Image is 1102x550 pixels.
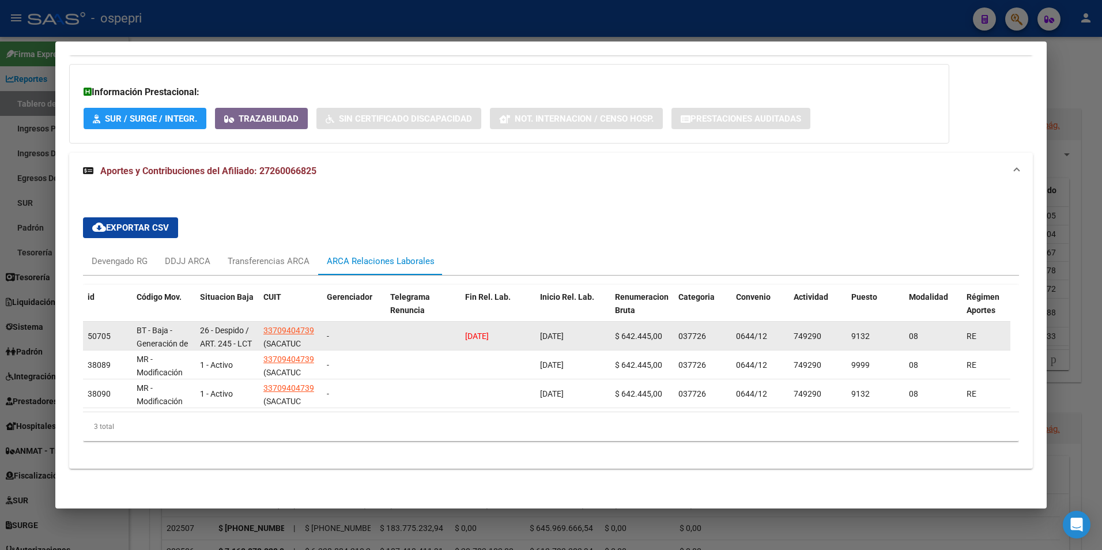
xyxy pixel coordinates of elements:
[263,383,314,393] span: 33709404739
[736,360,767,370] span: 0644/12
[92,255,148,268] div: Devengado RG
[490,108,663,129] button: Not. Internacion / Censo Hosp.
[515,114,654,124] span: Not. Internacion / Censo Hosp.
[263,339,301,361] span: (SACATUC SRL)
[327,360,329,370] span: -
[316,108,481,129] button: Sin Certificado Discapacidad
[339,114,472,124] span: Sin Certificado Discapacidad
[789,285,847,336] datatable-header-cell: Actividad
[83,285,132,336] datatable-header-cell: id
[137,326,188,361] span: BT - Baja - Generación de Clave
[69,190,1033,469] div: Aportes y Contribuciones del Afiliado: 27260066825
[322,285,386,336] datatable-header-cell: Gerenciador
[259,285,322,336] datatable-header-cell: CUIT
[88,389,111,398] span: 38090
[540,389,564,398] span: [DATE]
[904,285,962,336] datatable-header-cell: Modalidad
[736,292,771,302] span: Convenio
[92,220,106,234] mat-icon: cloud_download
[909,360,918,370] span: 08
[615,292,669,315] span: Renumeracion Bruta
[851,292,877,302] span: Puesto
[615,360,662,370] span: $ 642.445,00
[962,285,1020,336] datatable-header-cell: Régimen Aportes
[1063,511,1090,538] div: Open Intercom Messenger
[794,331,821,341] span: 749290
[967,331,976,341] span: RE
[165,255,210,268] div: DDJJ ARCA
[909,389,918,398] span: 08
[263,355,314,364] span: 33709404739
[851,389,870,398] span: 9132
[327,292,372,302] span: Gerenciador
[200,360,233,370] span: 1 - Activo
[390,292,430,315] span: Telegrama Renuncia
[678,292,715,302] span: Categoria
[851,360,870,370] span: 9999
[137,355,191,416] span: MR - Modificación de datos en la relación CUIT –CUIL
[967,389,976,398] span: RE
[200,292,254,302] span: Situacion Baja
[540,331,564,341] span: [DATE]
[88,360,111,370] span: 38089
[132,285,195,336] datatable-header-cell: Código Mov.
[105,114,197,124] span: SUR / SURGE / INTEGR.
[736,331,767,341] span: 0644/12
[967,292,999,315] span: Régimen Aportes
[671,108,810,129] button: Prestaciones Auditadas
[137,383,191,445] span: MR - Modificación de datos en la relación CUIT –CUIL
[386,285,461,336] datatable-header-cell: Telegrama Renuncia
[263,397,301,419] span: (SACATUC SRL)
[84,108,206,129] button: SUR / SURGE / INTEGR.
[615,389,662,398] span: $ 642.445,00
[83,217,178,238] button: Exportar CSV
[610,285,674,336] datatable-header-cell: Renumeracion Bruta
[465,331,489,341] span: [DATE]
[83,412,1020,441] div: 3 total
[794,360,821,370] span: 749290
[967,360,976,370] span: RE
[909,292,948,302] span: Modalidad
[69,153,1033,190] mat-expansion-panel-header: Aportes y Contribuciones del Afiliado: 27260066825
[674,285,731,336] datatable-header-cell: Categoria
[137,292,182,302] span: Código Mov.
[690,114,801,124] span: Prestaciones Auditadas
[731,285,789,336] datatable-header-cell: Convenio
[678,360,706,370] span: 037726
[327,331,329,341] span: -
[736,389,767,398] span: 0644/12
[327,255,435,268] div: ARCA Relaciones Laborales
[263,292,281,302] span: CUIT
[535,285,610,336] datatable-header-cell: Inicio Rel. Lab.
[851,331,870,341] span: 9132
[195,285,259,336] datatable-header-cell: Situacion Baja
[84,85,935,99] h3: Información Prestacional:
[540,360,564,370] span: [DATE]
[615,331,662,341] span: $ 642.445,00
[215,108,308,129] button: Trazabilidad
[88,292,95,302] span: id
[263,368,301,390] span: (SACATUC SRL)
[847,285,904,336] datatable-header-cell: Puesto
[540,292,594,302] span: Inicio Rel. Lab.
[327,389,329,398] span: -
[794,292,828,302] span: Actividad
[909,331,918,341] span: 08
[88,331,111,341] span: 50705
[100,165,316,176] span: Aportes y Contribuciones del Afiliado: 27260066825
[794,389,821,398] span: 749290
[200,326,252,348] span: 26 - Despido / ART. 245 - LCT
[92,223,169,233] span: Exportar CSV
[263,326,314,335] span: 33709404739
[461,285,535,336] datatable-header-cell: Fin Rel. Lab.
[200,389,233,398] span: 1 - Activo
[228,255,310,268] div: Transferencias ARCA
[678,389,706,398] span: 037726
[239,114,299,124] span: Trazabilidad
[678,331,706,341] span: 037726
[465,292,511,302] span: Fin Rel. Lab.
